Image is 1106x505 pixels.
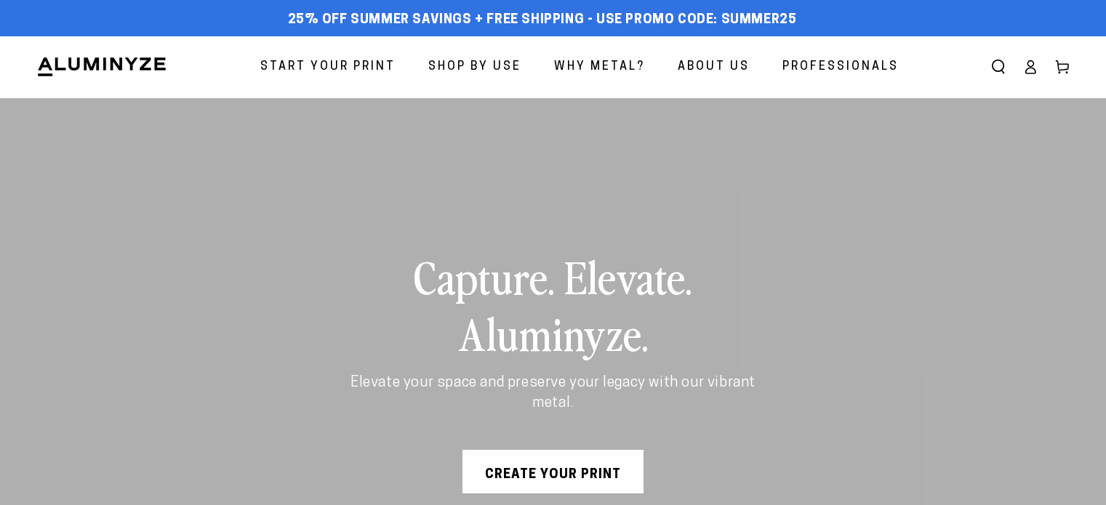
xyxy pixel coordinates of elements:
span: Professionals [782,57,899,78]
a: Professionals [772,48,910,86]
span: About Us [678,57,750,78]
a: About Us [667,48,761,86]
p: Elevate your space and preserve your legacy with our vibrant metal. [338,373,768,413]
a: Create Your Print [462,450,644,493]
img: Aluminyze [36,56,167,78]
summary: Search our site [982,51,1014,83]
a: Why Metal? [543,48,656,86]
h2: Capture. Elevate. Aluminyze. [338,248,768,361]
span: 25% off Summer Savings + Free Shipping - Use Promo Code: SUMMER25 [288,12,797,28]
a: Start Your Print [249,48,406,86]
span: Why Metal? [554,57,645,78]
a: Shop By Use [417,48,532,86]
span: Start Your Print [260,57,396,78]
span: Shop By Use [428,57,521,78]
